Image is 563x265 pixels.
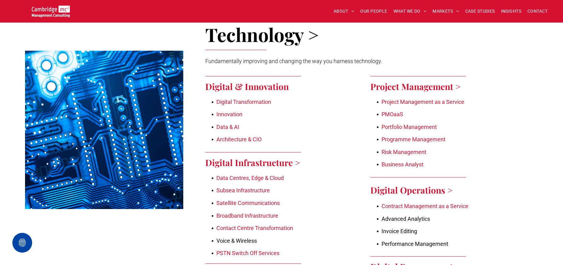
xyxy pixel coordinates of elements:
a: Innovation [216,111,242,118]
a: Data Centres, Edge & Cloud [216,175,284,181]
a: Project Management > [370,81,461,92]
a: MARKETS [429,6,462,16]
a: WHAT WE DO [390,6,430,16]
span: Voice & Wireless [216,237,257,244]
a: INSIGHTS [498,6,524,16]
a: Contact Centre Transformation [216,225,293,231]
a: PSTN Switch Off Services [216,250,279,256]
span: Performance Management [382,241,448,247]
a: Satellite Communications [216,200,280,206]
a: Digital Infrastructure > [205,157,300,168]
a: Risk Management [382,149,426,155]
a: Subsea Infrastructure [216,187,270,194]
a: ABOUT [331,6,357,16]
a: Business Analyst [382,161,424,168]
a: Programme Management [382,136,446,143]
a: Contract Management as a Service [382,203,468,209]
a: Portfolio Management [382,124,437,130]
a: Data & AI [216,124,239,130]
a: Digital Operations > [370,184,453,196]
a: What We Do | Cambridge Management Consulting [15,51,193,209]
a: Your Business Transformed | Cambridge Management Consulting [32,6,70,13]
a: CASE STUDIES [462,6,498,16]
a: Architecture & CIO [216,136,262,143]
span: Fundamentally improving and changing the way you harness technology. [205,58,382,64]
a: PMOaaS [382,111,403,118]
span: Advanced Analytics [382,216,430,222]
a: CONTACT [524,6,551,16]
span: Invoice Editing [382,228,417,234]
a: OUR PEOPLE [357,6,390,16]
span: Technology > [205,22,319,47]
a: Broadband Infrastructure [216,212,278,219]
a: Project Management as a Service [382,99,464,105]
a: Digital & Innovation [205,81,289,92]
img: Go to Homepage [32,6,70,17]
a: Digital Transformation [216,99,271,105]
